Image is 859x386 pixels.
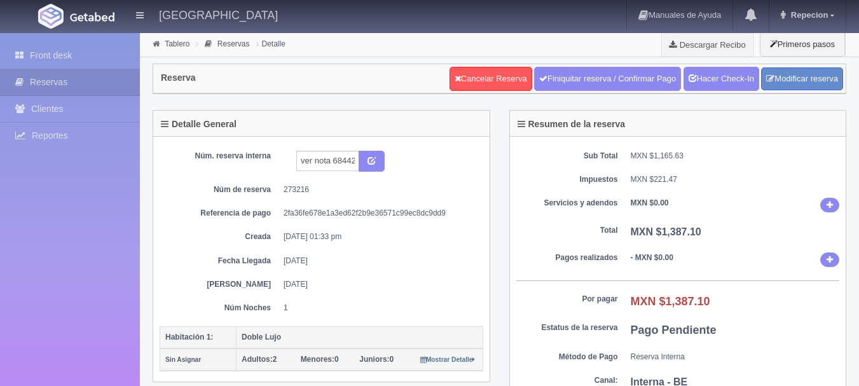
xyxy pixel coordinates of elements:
[217,39,250,48] a: Reservas
[516,352,618,362] dt: Método de Pago
[788,10,828,20] span: Repecion
[420,356,476,363] small: Mostrar Detalle
[516,151,618,162] dt: Sub Total
[242,355,273,364] strong: Adultos:
[169,279,271,290] dt: [PERSON_NAME]
[284,279,474,290] dd: [DATE]
[516,225,618,236] dt: Total
[38,4,64,29] img: Getabed
[684,67,759,91] a: Hacer Check-In
[450,67,532,91] a: Cancelar Reserva
[284,303,474,314] dd: 1
[631,324,717,336] b: Pago Pendiente
[284,231,474,242] dd: [DATE] 01:33 pm
[631,198,669,207] b: MXN $0.00
[70,12,114,22] img: Getabed
[165,39,189,48] a: Tablero
[301,355,339,364] span: 0
[518,120,626,129] h4: Resumen de la reserva
[662,32,753,57] a: Descargar Recibo
[631,226,701,237] b: MXN $1,387.10
[169,208,271,219] dt: Referencia de pago
[284,256,474,266] dd: [DATE]
[631,253,673,262] b: - MXN $0.00
[165,333,213,341] b: Habitación 1:
[253,38,289,50] li: Detalle
[359,355,389,364] strong: Juniors:
[420,355,476,364] a: Mostrar Detalle
[516,294,618,305] dt: Por pagar
[516,174,618,185] dt: Impuestos
[169,184,271,195] dt: Núm de reserva
[516,198,618,209] dt: Servicios y adendos
[631,151,840,162] dd: MXN $1,165.63
[516,252,618,263] dt: Pagos realizados
[631,174,840,185] dd: MXN $221.47
[631,352,840,362] dd: Reserva Interna
[169,256,271,266] dt: Fecha Llegada
[359,355,394,364] span: 0
[760,32,845,57] button: Primeros pasos
[631,295,710,308] b: MXN $1,387.10
[161,120,237,129] h4: Detalle General
[169,151,271,162] dt: Núm. reserva interna
[242,355,277,364] span: 2
[237,326,483,348] th: Doble Lujo
[301,355,334,364] strong: Menores:
[159,6,278,22] h4: [GEOGRAPHIC_DATA]
[284,184,474,195] dd: 273216
[161,73,196,83] h4: Reserva
[169,303,271,314] dt: Núm Noches
[534,67,681,91] a: Finiquitar reserva / Confirmar Pago
[169,231,271,242] dt: Creada
[516,322,618,333] dt: Estatus de la reserva
[516,375,618,386] dt: Canal:
[761,67,843,91] a: Modificar reserva
[284,208,474,219] dd: 2fa36fe678e1a3ed62f2b9e36571c99ec8dc9dd9
[165,356,201,363] small: Sin Asignar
